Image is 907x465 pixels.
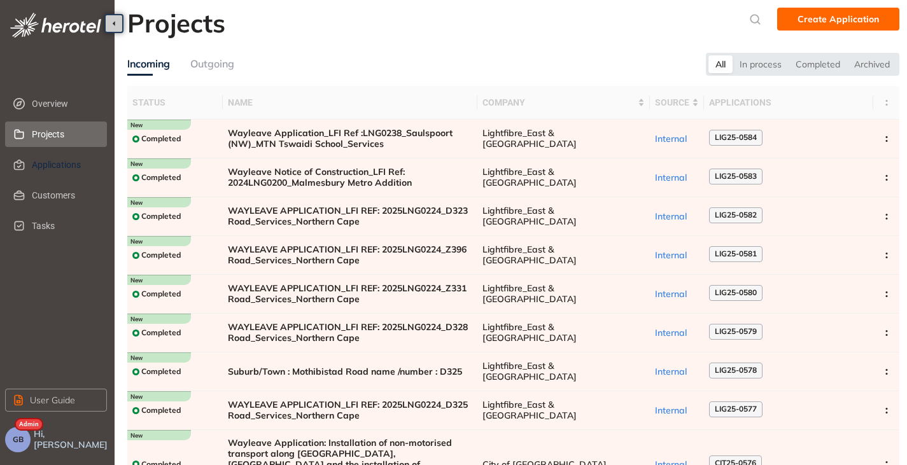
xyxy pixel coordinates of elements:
span: LIG25-0580 [715,288,757,297]
th: Source [650,86,704,120]
th: Company [477,86,650,120]
span: Applications [32,152,97,177]
div: Incoming [127,56,170,72]
span: Completed [141,212,181,221]
div: Internal [655,328,699,338]
span: Create Application [798,12,879,26]
span: Lightfibre_East & [GEOGRAPHIC_DATA] [482,205,645,227]
span: Customers [32,183,97,208]
span: LIG25-0579 [715,327,757,336]
span: WAYLEAVE APPLICATION_LFI REF: 2025LNG0224_Z396 Road_Services_Northern Cape [228,244,472,266]
button: Create Application [777,8,899,31]
span: Suburb/Town : Mothibistad Road name /number : D325 [228,366,472,377]
div: Completed [789,55,847,73]
div: Internal [655,134,699,144]
span: Wayleave Notice of Construction_LFI Ref: 2024LNG0200_Malmesbury Metro Addition [228,167,472,188]
div: Internal [655,172,699,183]
span: WAYLEAVE APPLICATION_LFI REF: 2025LNG0224_D325 Road_Services_Northern Cape [228,399,472,421]
span: Completed [141,173,181,182]
div: Internal [655,405,699,416]
h2: Projects [127,8,225,38]
span: Completed [141,251,181,260]
div: Internal [655,250,699,261]
span: Lightfibre_East & [GEOGRAPHIC_DATA] [482,128,645,149]
div: Internal [655,211,699,222]
div: All [708,55,733,73]
span: WAYLEAVE APPLICATION_LFI REF: 2025LNG0224_Z331 Road_Services_Northern Cape [228,283,472,305]
span: Projects [32,121,97,147]
span: LIG25-0578 [715,366,757,375]
span: LIG25-0583 [715,172,757,181]
span: LIG25-0582 [715,211,757,219]
span: Completed [141,367,181,376]
span: LIG25-0584 [715,133,757,142]
span: GB [13,435,24,444]
span: LIG25-0577 [715,405,757,413]
span: Completed [141,289,181,298]
span: Completed [141,406,181,415]
th: Status [127,86,223,120]
div: Internal [655,366,699,377]
span: Lightfibre_East & [GEOGRAPHIC_DATA] [482,167,645,188]
span: User Guide [30,393,75,407]
span: WAYLEAVE APPLICATION_LFI REF: 2025LNG0224_D323 Road_Services_Northern Cape [228,205,472,227]
span: LIG25-0581 [715,249,757,258]
th: Name [223,86,477,120]
span: Wayleave Application_LFI Ref :LNG0238_Saulspoort (NW)_MTN Tswaidi School_Services [228,128,472,149]
div: Internal [655,289,699,300]
div: Archived [847,55,897,73]
th: Applications [704,86,873,120]
span: WAYLEAVE APPLICATION_LFI REF: 2025LNG0224_D328 Road_Services_Northern Cape [228,322,472,344]
span: Source [655,95,689,109]
button: User Guide [5,389,107,412]
span: Lightfibre_East & [GEOGRAPHIC_DATA] [482,283,645,305]
span: Lightfibre_East & [GEOGRAPHIC_DATA] [482,322,645,344]
span: Completed [141,134,181,143]
span: Completed [141,328,181,337]
span: Overview [32,91,97,116]
img: logo [10,13,101,38]
button: GB [5,427,31,452]
div: Outgoing [190,56,234,72]
span: Hi, [PERSON_NAME] [34,429,109,450]
span: Lightfibre_East & [GEOGRAPHIC_DATA] [482,361,645,382]
div: In process [733,55,789,73]
span: Lightfibre_East & [GEOGRAPHIC_DATA] [482,244,645,266]
span: Lightfibre_East & [GEOGRAPHIC_DATA] [482,399,645,421]
span: Tasks [32,213,97,239]
span: Company [482,95,635,109]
